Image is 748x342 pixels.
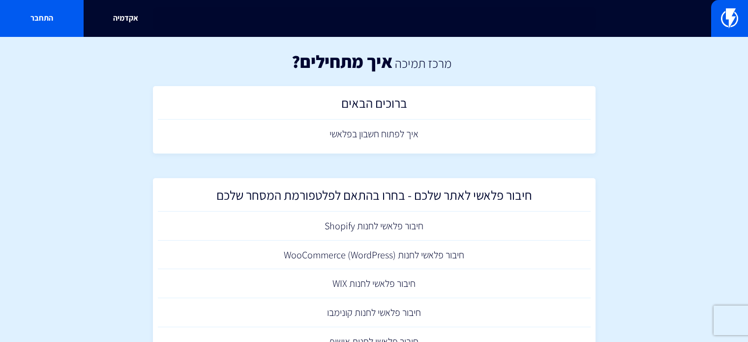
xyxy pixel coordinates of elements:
a: איך לפתוח חשבון בפלאשי [158,120,591,149]
a: חיבור פלאשי לחנות Shopify [158,212,591,241]
h1: איך מתחילים? [292,52,392,71]
h2: ברוכים הבאים [163,96,586,115]
h2: חיבור פלאשי לאתר שלכם - בחרו בהתאם לפלטפורמת המסחר שלכם [163,188,586,207]
input: חיפוש מהיר... [153,7,596,30]
a: חיבור פלאשי לחנות קונימבו [158,298,591,327]
a: ברוכים הבאים [158,91,591,120]
a: חיבור פלאשי לאתר שלכם - בחרו בהתאם לפלטפורמת המסחר שלכם [158,183,591,212]
a: חיבור פלאשי לחנות (WooCommerce (WordPress [158,241,591,270]
a: מרכז תמיכה [395,55,451,71]
a: חיבור פלאשי לחנות WIX [158,269,591,298]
